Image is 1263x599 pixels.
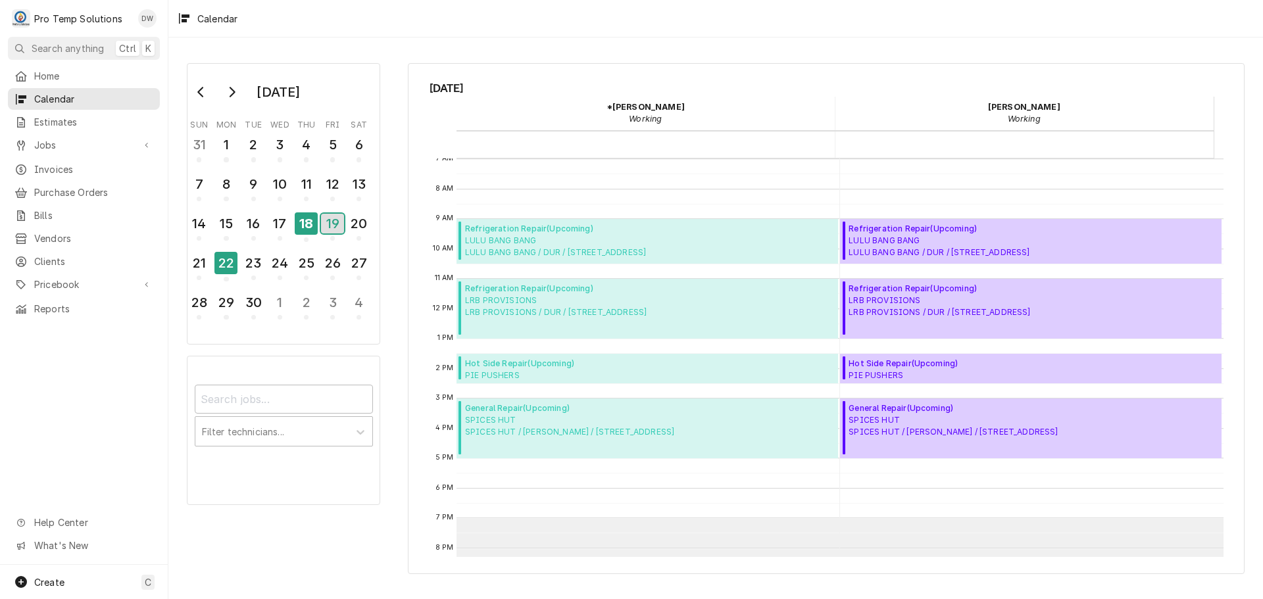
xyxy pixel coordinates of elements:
span: Reports [34,302,153,316]
div: 30 [243,293,264,312]
span: Vendors [34,231,153,245]
div: [Service] Hot Side Repair PIE PUSHERS PIE PUSHERS/ DUR- MAIN ST / 117 W Main St A, Durham, NC 275... [840,354,1222,384]
div: 21 [189,253,209,273]
div: [Service] Refrigeration Repair LRB PROVISIONS LRB PROVISIONS / DUR / 2009 Guess Rd, Durham, NC 27... [840,279,1222,339]
div: Pro Temp Solutions's Avatar [12,9,30,28]
div: 28 [189,293,209,312]
span: K [145,41,151,55]
div: 19 [321,214,344,233]
strong: [PERSON_NAME] [988,102,1060,112]
span: Hot Side Repair ( Upcoming ) [849,358,1053,370]
div: 2 [296,293,316,312]
div: [Service] Refrigeration Repair LRB PROVISIONS LRB PROVISIONS / DUR / 2009 Guess Rd, Durham, NC 27... [457,279,838,339]
span: SPICES HUT SPICES HUT / [PERSON_NAME] / [STREET_ADDRESS] [849,414,1058,438]
div: 8 [216,174,236,194]
button: Search anythingCtrlK [8,37,160,60]
span: LRB PROVISIONS LRB PROVISIONS / DUR / [STREET_ADDRESS] [849,295,1030,318]
span: 5 PM [432,452,457,463]
span: Create [34,577,64,588]
div: *Kevin Williams - Working [457,97,835,130]
th: Thursday [293,115,320,131]
div: [Service] Hot Side Repair PIE PUSHERS PIE PUSHERS/ DUR- MAIN ST / 117 W Main St A, Durham, NC 275... [457,354,838,384]
div: Hot Side Repair(Upcoming)PIE PUSHERSPIE PUSHERS/ DUR- MAIN ST / [STREET_ADDRESS] [457,354,838,384]
div: 4 [296,135,316,155]
a: Clients [8,251,160,272]
span: Bills [34,208,153,222]
span: Refrigeration Repair ( Upcoming ) [465,283,647,295]
div: Calendar Filters [195,373,373,460]
th: Sunday [186,115,212,131]
div: Calendar Filters [187,356,380,504]
div: Pro Temp Solutions [34,12,122,26]
span: 12 PM [430,303,457,314]
th: Wednesday [266,115,293,131]
div: 27 [349,253,369,273]
span: Clients [34,254,153,268]
div: 14 [189,214,209,233]
span: Purchase Orders [34,185,153,199]
div: 1 [270,293,290,312]
span: 4 PM [432,423,457,433]
span: 7 PM [433,512,457,523]
span: Hot Side Repair ( Upcoming ) [465,358,670,370]
div: 7 [189,174,209,194]
div: 20 [349,214,369,233]
span: LULU BANG BANG LULU BANG BANG / DUR / [STREET_ADDRESS] [465,235,646,258]
span: [DATE] [430,80,1224,97]
a: Go to Jobs [8,134,160,156]
div: Dana Williams's Avatar [138,9,157,28]
div: 24 [270,253,290,273]
button: Go to previous month [188,82,214,103]
div: 5 [322,135,343,155]
div: General Repair(Upcoming)SPICES HUTSPICES HUT / [PERSON_NAME] / [STREET_ADDRESS] [840,398,1222,458]
span: 7 AM [433,153,457,164]
div: Refrigeration Repair(Upcoming)LULU BANG BANGLULU BANG BANG / DUR / [STREET_ADDRESS] [457,219,838,264]
span: Estimates [34,115,153,129]
div: General Repair(Upcoming)SPICES HUTSPICES HUT / [PERSON_NAME] / [STREET_ADDRESS] [457,398,838,458]
div: 12 [322,174,343,194]
div: 3 [322,293,343,312]
div: 17 [270,214,290,233]
input: Search jobs... [195,385,373,414]
div: DW [138,9,157,28]
span: General Repair ( Upcoming ) [465,402,674,414]
a: Vendors [8,228,160,249]
span: Calendar [34,92,153,106]
div: [Service] General Repair SPICES HUT SPICES HUT / CARY / 10210 Green Level Church Road, Cary, NC 2... [840,398,1222,458]
a: Go to Pricebook [8,274,160,295]
div: Dakota Williams - Working [835,97,1214,130]
div: [DATE] [252,81,305,103]
div: 18 [295,212,318,235]
span: Search anything [32,41,104,55]
a: Calendar [8,88,160,110]
div: Calendar Day Picker [187,63,380,345]
span: 1 PM [434,333,457,343]
th: Tuesday [240,115,266,131]
span: 8 AM [432,183,457,194]
span: 10 AM [430,243,457,254]
span: PIE PUSHERS PIE PUSHERS/ DUR- MAIN ST / [STREET_ADDRESS] [849,370,1053,380]
div: 4 [349,293,369,312]
th: Friday [320,115,346,131]
span: 3 PM [432,393,457,403]
div: 3 [270,135,290,155]
a: Go to Help Center [8,512,160,533]
div: Hot Side Repair(Upcoming)PIE PUSHERSPIE PUSHERS/ DUR- MAIN ST / [STREET_ADDRESS] [840,354,1222,384]
span: Invoices [34,162,153,176]
div: P [12,9,30,28]
span: General Repair ( Upcoming ) [849,402,1058,414]
div: 10 [270,174,290,194]
span: SPICES HUT SPICES HUT / [PERSON_NAME] / [STREET_ADDRESS] [465,414,674,438]
div: 16 [243,214,264,233]
span: Refrigeration Repair ( Upcoming ) [465,223,646,235]
div: 1 [216,135,236,155]
div: 29 [216,293,236,312]
div: 9 [243,174,264,194]
div: [Service] Refrigeration Repair LULU BANG BANG LULU BANG BANG / DUR / 5418 Page Rd, Durham, NC 277... [457,219,838,264]
div: 31 [189,135,209,155]
span: 6 PM [432,483,457,493]
div: 25 [296,253,316,273]
span: 8 PM [432,542,457,553]
span: C [145,575,151,589]
a: Home [8,65,160,87]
